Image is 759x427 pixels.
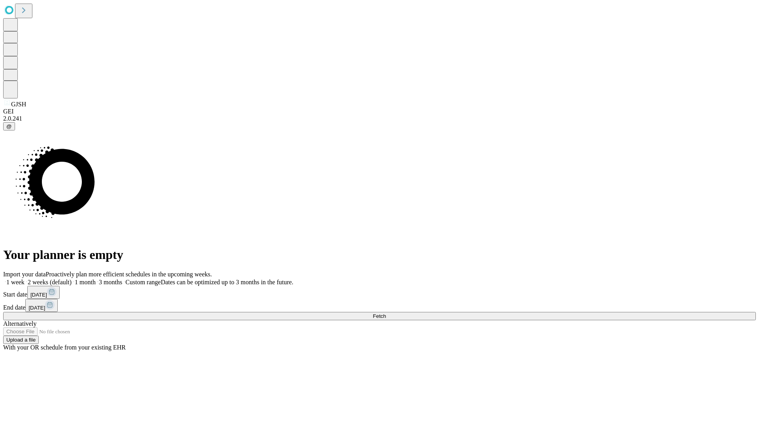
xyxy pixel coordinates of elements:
span: Dates can be optimized up to 3 months in the future. [161,279,293,285]
span: Alternatively [3,320,36,327]
h1: Your planner is empty [3,248,756,262]
button: [DATE] [27,286,60,299]
div: Start date [3,286,756,299]
button: Fetch [3,312,756,320]
span: Import your data [3,271,46,278]
span: With your OR schedule from your existing EHR [3,344,126,351]
span: GJSH [11,101,26,108]
span: 1 month [75,279,96,285]
span: [DATE] [28,305,45,311]
span: Custom range [125,279,160,285]
span: 1 week [6,279,25,285]
span: @ [6,123,12,129]
div: GEI [3,108,756,115]
span: 2 weeks (default) [28,279,72,285]
div: End date [3,299,756,312]
button: [DATE] [25,299,58,312]
span: Proactively plan more efficient schedules in the upcoming weeks. [46,271,212,278]
button: @ [3,122,15,130]
button: Upload a file [3,336,39,344]
div: 2.0.241 [3,115,756,122]
span: [DATE] [30,292,47,298]
span: Fetch [373,313,386,319]
span: 3 months [99,279,122,285]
